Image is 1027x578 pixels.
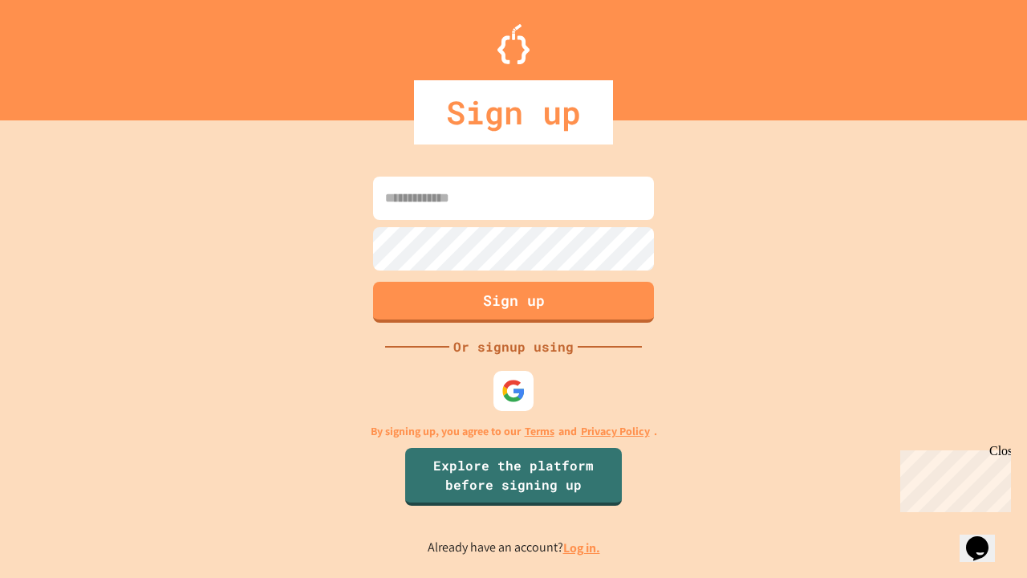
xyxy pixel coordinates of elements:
[405,448,622,506] a: Explore the platform before signing up
[449,337,578,356] div: Or signup using
[6,6,111,102] div: Chat with us now!Close
[581,423,650,440] a: Privacy Policy
[960,514,1011,562] iframe: chat widget
[371,423,657,440] p: By signing up, you agree to our and .
[501,379,526,403] img: google-icon.svg
[497,24,530,64] img: Logo.svg
[563,539,600,556] a: Log in.
[414,80,613,144] div: Sign up
[525,423,554,440] a: Terms
[894,444,1011,512] iframe: chat widget
[373,282,654,323] button: Sign up
[428,538,600,558] p: Already have an account?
